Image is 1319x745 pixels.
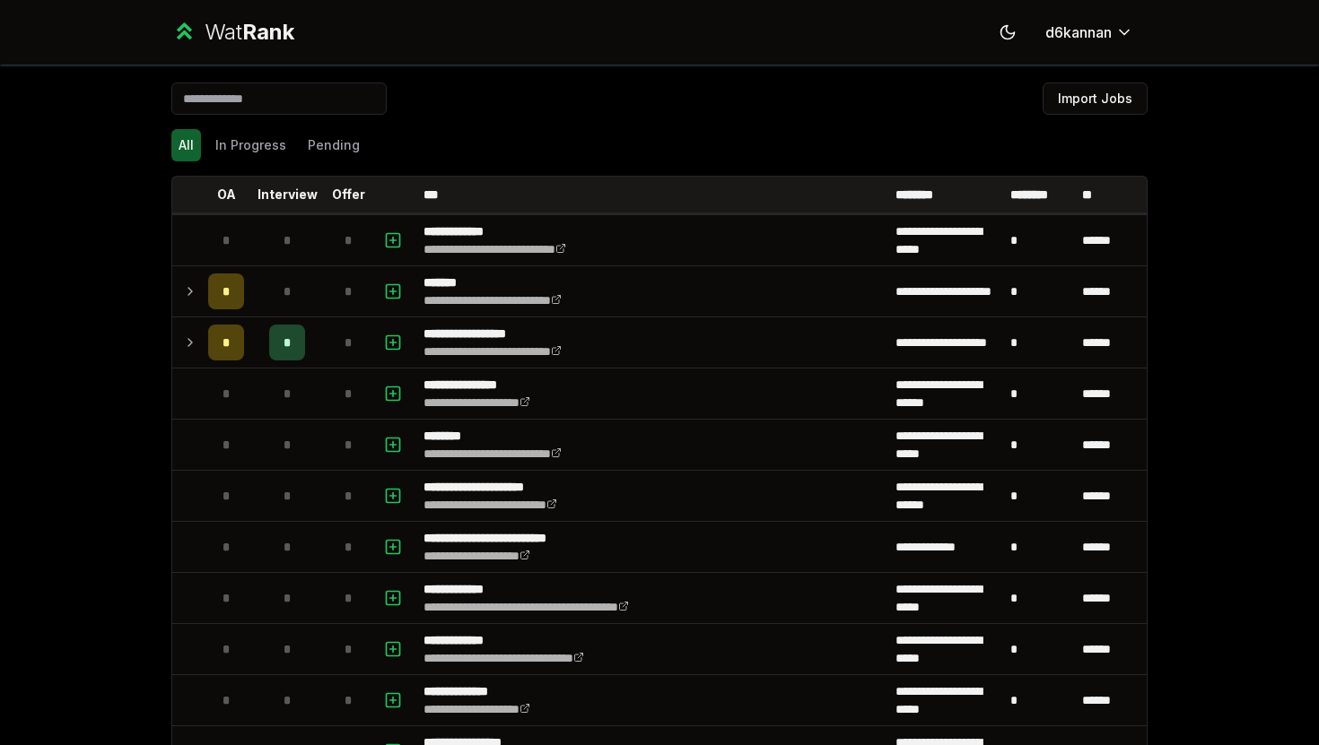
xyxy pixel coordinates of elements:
button: Import Jobs [1043,82,1148,115]
span: d6kannan [1045,22,1112,43]
button: Pending [301,129,367,161]
p: OA [217,186,236,204]
button: All [171,129,201,161]
p: Offer [332,186,365,204]
div: Wat [205,18,294,47]
span: Rank [242,19,294,45]
button: d6kannan [1031,16,1148,48]
p: Interview [258,186,318,204]
a: WatRank [171,18,294,47]
button: In Progress [208,129,293,161]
